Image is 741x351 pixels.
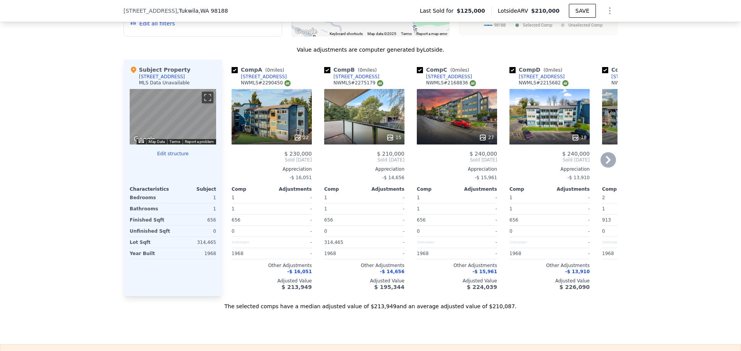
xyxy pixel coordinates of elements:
[139,139,144,143] button: Keyboard shortcuts
[241,74,287,80] div: [STREET_ADDRESS]
[273,215,312,225] div: -
[377,151,404,157] span: $ 210,000
[130,192,171,203] div: Bedrooms
[366,215,404,225] div: -
[551,248,590,259] div: -
[602,74,657,80] a: [STREET_ADDRESS]
[509,262,590,269] div: Other Adjustments
[232,228,235,234] span: 0
[531,8,560,14] span: $210,000
[366,192,404,203] div: -
[602,186,642,192] div: Comp
[130,226,171,237] div: Unfinished Sqft
[367,32,396,36] span: Map data ©2025
[324,74,379,80] a: [STREET_ADDRESS]
[562,151,590,157] span: $ 240,000
[509,278,590,284] div: Adjusted Value
[560,284,590,290] span: $ 226,090
[366,226,404,237] div: -
[324,240,343,245] span: 314,465
[509,217,518,223] span: 656
[458,215,497,225] div: -
[177,7,228,15] span: , Tukwila
[232,237,270,248] div: Unknown
[417,157,497,163] span: Sold [DATE]
[232,217,240,223] span: 656
[602,195,605,200] span: 2
[139,74,185,80] div: [STREET_ADDRESS]
[572,134,587,141] div: 18
[293,27,319,37] a: Open this area in Google Maps (opens a new window)
[467,284,497,290] span: $ 224,039
[130,89,216,144] div: Map
[174,226,216,237] div: 0
[267,67,270,73] span: 0
[123,7,177,15] span: [STREET_ADDRESS]
[130,89,216,144] div: Street View
[420,7,457,15] span: Last Sold for
[509,66,565,74] div: Comp D
[366,203,404,214] div: -
[416,32,447,36] a: Report a map error
[202,92,213,103] button: Toggle fullscreen view
[417,203,455,214] div: 1
[602,3,617,18] button: Show Options
[457,7,485,15] span: $125,000
[324,66,380,74] div: Comp B
[519,80,568,86] div: NWMLS # 2215682
[333,80,383,86] div: NWMLS # 2275179
[273,203,312,214] div: -
[232,278,312,284] div: Adjusted Value
[509,228,513,234] span: 0
[289,175,312,180] span: -$ 16,051
[602,217,611,223] span: 913
[472,269,497,274] span: -$ 15,961
[551,237,590,248] div: -
[273,237,312,248] div: -
[494,23,506,28] text: 98188
[174,237,216,248] div: 314,465
[458,226,497,237] div: -
[602,237,641,248] div: Unknown
[174,248,216,259] div: 1968
[417,166,497,172] div: Appreciation
[232,203,270,214] div: 1
[602,278,682,284] div: Adjusted Value
[401,32,412,36] a: Terms (opens in new tab)
[417,228,420,234] span: 0
[509,166,590,172] div: Appreciation
[470,151,497,157] span: $ 240,000
[287,269,312,274] span: -$ 16,051
[509,74,565,80] a: [STREET_ADDRESS]
[123,296,617,310] div: The selected comps have a median adjusted value of $213,949 and an average adjusted value of $210...
[324,166,404,172] div: Appreciation
[149,139,165,144] button: Map Data
[130,248,171,259] div: Year Built
[132,134,157,144] a: Open this area in Google Maps (opens a new window)
[545,67,548,73] span: 0
[169,139,180,144] a: Terms (opens in new tab)
[509,157,590,163] span: Sold [DATE]
[498,7,531,15] span: Lotside ARV
[360,67,363,73] span: 0
[417,66,472,74] div: Comp C
[386,134,401,141] div: 15
[330,31,363,37] button: Keyboard shortcuts
[479,134,494,141] div: 27
[602,228,605,234] span: 0
[417,186,457,192] div: Comp
[241,80,291,86] div: NWMLS # 2290450
[458,192,497,203] div: -
[173,186,216,192] div: Subject
[284,151,312,157] span: $ 230,000
[611,80,661,86] div: NWMLS # 2357711
[199,8,228,14] span: , WA 98188
[380,269,404,274] span: -$ 14,656
[382,175,404,180] span: -$ 14,656
[232,262,312,269] div: Other Adjustments
[130,237,171,248] div: Lot Sqft
[366,248,404,259] div: -
[324,217,333,223] span: 656
[562,80,568,86] img: NWMLS Logo
[130,215,171,225] div: Finished Sqft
